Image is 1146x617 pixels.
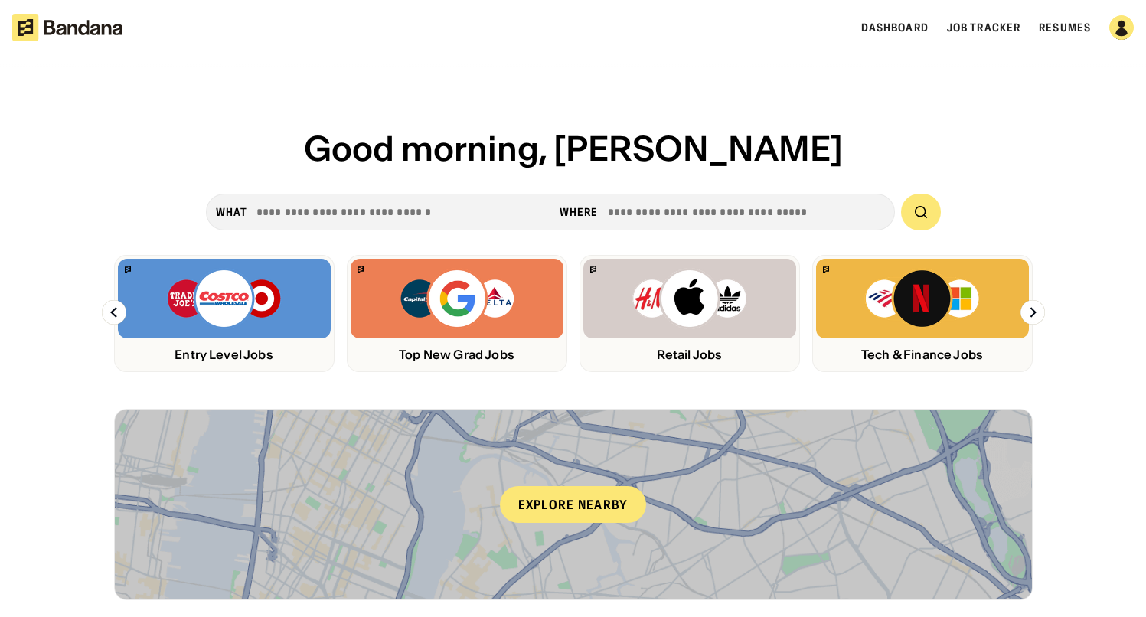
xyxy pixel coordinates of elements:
[583,348,796,362] div: Retail Jobs
[816,348,1029,362] div: Tech & Finance Jobs
[399,268,515,329] img: Capital One, Google, Delta logos
[347,255,567,372] a: Bandana logoCapital One, Google, Delta logosTop New Grad Jobs
[864,268,980,329] img: Bank of America, Netflix, Microsoft logos
[114,255,335,372] a: Bandana logoTrader Joe’s, Costco, Target logosEntry Level Jobs
[1020,300,1045,325] img: Right Arrow
[580,255,800,372] a: Bandana logoH&M, Apply, Adidas logosRetail Jobs
[118,348,331,362] div: Entry Level Jobs
[12,14,122,41] img: Bandana logotype
[351,348,563,362] div: Top New Grad Jobs
[166,268,282,329] img: Trader Joe’s, Costco, Target logos
[823,266,829,273] img: Bandana logo
[590,266,596,273] img: Bandana logo
[1039,21,1091,34] a: Resumes
[560,205,599,219] div: Where
[632,268,748,329] img: H&M, Apply, Adidas logos
[216,205,247,219] div: what
[500,486,647,523] div: Explore nearby
[102,300,126,325] img: Left Arrow
[861,21,929,34] a: Dashboard
[304,127,843,170] span: Good morning, [PERSON_NAME]
[125,266,131,273] img: Bandana logo
[812,255,1033,372] a: Bandana logoBank of America, Netflix, Microsoft logosTech & Finance Jobs
[358,266,364,273] img: Bandana logo
[947,21,1020,34] a: Job Tracker
[115,410,1032,599] a: Explore nearby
